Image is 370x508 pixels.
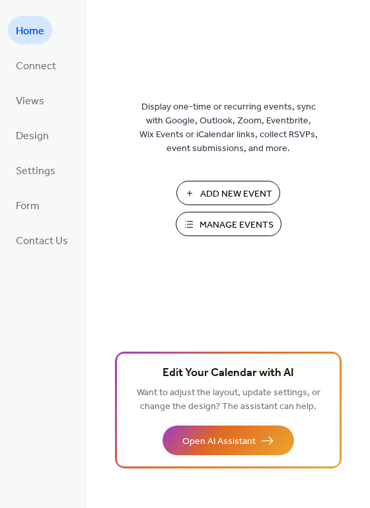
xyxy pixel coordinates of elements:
span: Display one-time or recurring events, sync with Google, Outlook, Zoom, Eventbrite, Wix Events or ... [139,100,318,156]
a: Home [8,16,52,44]
span: Add New Event [200,187,272,201]
span: Manage Events [200,218,274,232]
span: Views [16,91,44,111]
span: Home [16,21,44,42]
span: Settings [16,161,55,181]
a: Connect [8,51,64,79]
a: Settings [8,156,63,184]
a: Contact Us [8,226,76,254]
span: Design [16,126,49,146]
a: Views [8,86,52,114]
button: Open AI Assistant [163,426,294,455]
a: Design [8,121,57,149]
a: Form [8,191,48,219]
span: Open AI Assistant [182,435,256,449]
span: Form [16,196,40,216]
span: Connect [16,56,56,77]
span: Want to adjust the layout, update settings, or change the design? The assistant can help. [137,384,320,416]
button: Manage Events [176,212,281,236]
span: Edit Your Calendar with AI [163,364,294,383]
span: Contact Us [16,231,68,251]
button: Add New Event [176,181,280,205]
